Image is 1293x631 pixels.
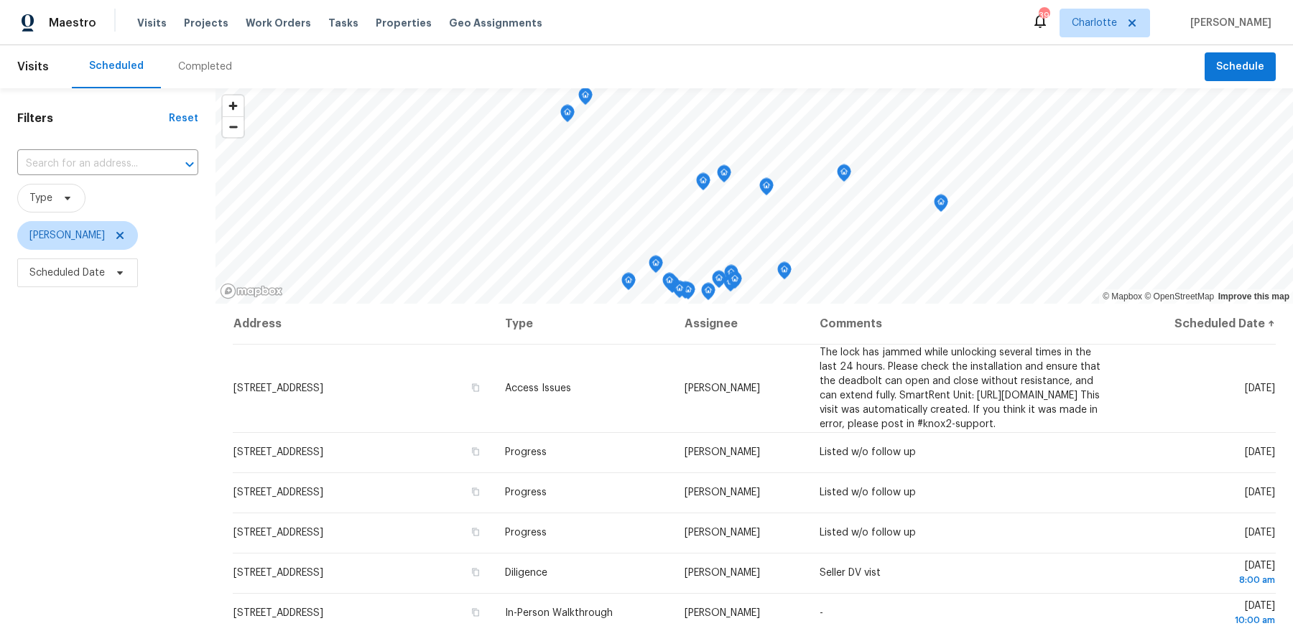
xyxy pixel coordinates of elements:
span: [STREET_ADDRESS] [233,608,323,618]
div: Map marker [777,262,792,284]
span: Progress [505,487,547,497]
a: Mapbox homepage [220,283,283,299]
span: [PERSON_NAME] [685,487,760,497]
span: [DATE] [1133,561,1275,587]
span: Listed w/o follow up [820,528,916,538]
span: [STREET_ADDRESS] [233,568,323,578]
span: - [820,608,823,618]
span: Tasks [328,18,358,28]
a: OpenStreetMap [1144,291,1214,302]
span: Seller DV vist [820,568,881,578]
input: Search for an address... [17,153,158,175]
span: Scheduled Date [29,266,105,280]
div: Map marker [662,273,677,295]
h1: Filters [17,111,169,126]
button: Copy Address [469,381,482,394]
button: Zoom in [223,95,244,116]
span: [STREET_ADDRESS] [233,447,323,457]
a: Improve this map [1218,291,1289,302]
span: [DATE] [1245,447,1275,457]
th: Type [493,304,673,344]
span: Access Issues [505,383,571,393]
span: The lock has jammed while unlocking several times in the last 24 hours. Please check the installa... [820,347,1100,429]
span: [STREET_ADDRESS] [233,487,323,497]
canvas: Map [215,88,1293,304]
div: Map marker [712,271,726,293]
button: Copy Address [469,525,482,538]
a: Mapbox [1103,291,1142,302]
span: [PERSON_NAME] [685,447,760,457]
th: Comments [808,304,1121,344]
div: 39 [1039,9,1049,23]
span: Visits [17,51,49,83]
span: Properties [376,16,432,30]
div: 8:00 am [1133,573,1275,587]
span: Listed w/o follow up [820,487,916,497]
span: [DATE] [1245,487,1275,497]
div: Map marker [728,271,742,294]
button: Copy Address [469,445,482,458]
div: Map marker [759,178,774,200]
span: [DATE] [1133,601,1275,627]
span: [STREET_ADDRESS] [233,383,323,393]
span: [DATE] [1245,528,1275,538]
div: Map marker [934,195,948,217]
span: [DATE] [1245,383,1275,393]
span: [PERSON_NAME] [685,528,760,538]
span: In-Person Walkthrough [505,608,613,618]
button: Copy Address [469,606,482,619]
span: [PERSON_NAME] [685,383,760,393]
span: [PERSON_NAME] [685,608,760,618]
div: Map marker [724,265,738,287]
button: Schedule [1205,52,1276,82]
span: Progress [505,447,547,457]
th: Scheduled Date ↑ [1121,304,1276,344]
div: Map marker [717,165,731,187]
span: Visits [137,16,167,30]
span: Schedule [1216,58,1264,76]
button: Zoom out [223,116,244,137]
span: Diligence [505,568,547,578]
div: Map marker [701,283,715,305]
span: Type [29,191,52,205]
span: Work Orders [246,16,311,30]
div: Map marker [578,88,593,110]
span: Progress [505,528,547,538]
button: Open [180,154,200,174]
div: Map marker [681,282,695,304]
div: Map marker [672,281,687,303]
span: Charlotte [1072,16,1117,30]
th: Address [233,304,493,344]
span: Geo Assignments [449,16,542,30]
span: Projects [184,16,228,30]
span: [STREET_ADDRESS] [233,528,323,538]
div: Map marker [696,173,710,195]
span: Listed w/o follow up [820,447,916,457]
div: Completed [178,60,232,74]
button: Copy Address [469,566,482,579]
div: Map marker [621,273,636,295]
div: Map marker [837,164,851,187]
span: [PERSON_NAME] [685,568,760,578]
button: Copy Address [469,485,482,498]
span: Zoom out [223,117,244,137]
div: Map marker [649,256,663,278]
span: Maestro [49,16,96,30]
div: 10:00 am [1133,613,1275,627]
span: [PERSON_NAME] [1185,16,1271,30]
div: Map marker [723,274,738,296]
span: [PERSON_NAME] [29,228,105,243]
div: Scheduled [89,59,144,73]
div: Map marker [560,105,575,127]
div: Reset [169,111,198,126]
th: Assignee [673,304,808,344]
